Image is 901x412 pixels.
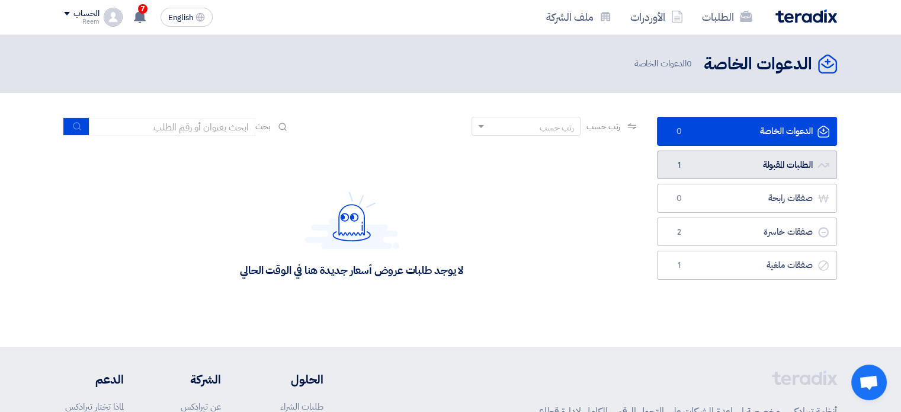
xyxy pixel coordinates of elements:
a: ملف الشركة [537,3,621,31]
a: الطلبات [692,3,761,31]
input: ابحث بعنوان أو رقم الطلب [89,118,255,136]
span: English [168,14,193,22]
span: بحث [255,120,271,133]
span: 2 [672,226,686,238]
span: 0 [672,193,686,205]
span: 1 [672,159,686,171]
a: صفقات رابحة0 [657,184,837,213]
span: الدعوات الخاصة [634,57,694,71]
a: الدعوات الخاصة0 [657,117,837,146]
img: Hello [304,191,399,249]
div: Reem [64,18,99,25]
span: 0 [672,126,686,138]
li: الشركة [159,371,221,388]
div: لا يوجد طلبات عروض أسعار جديدة هنا في الوقت الحالي [240,263,463,277]
a: الطلبات المقبولة1 [657,151,837,180]
img: Teradix logo [775,9,837,23]
a: الأوردرات [621,3,692,31]
a: صفقات خاسرة2 [657,218,837,247]
div: رتب حسب [540,122,574,134]
div: الحساب [73,9,99,19]
button: English [161,8,213,27]
span: 7 [138,4,148,14]
li: الحلول [256,371,323,388]
img: profile_test.png [104,8,123,27]
h2: الدعوات الخاصة [704,53,812,76]
span: 0 [687,57,692,70]
a: دردشة مفتوحة [851,365,887,400]
span: 1 [672,260,686,272]
li: الدعم [64,371,124,388]
a: صفقات ملغية1 [657,251,837,280]
span: رتب حسب [586,120,620,133]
